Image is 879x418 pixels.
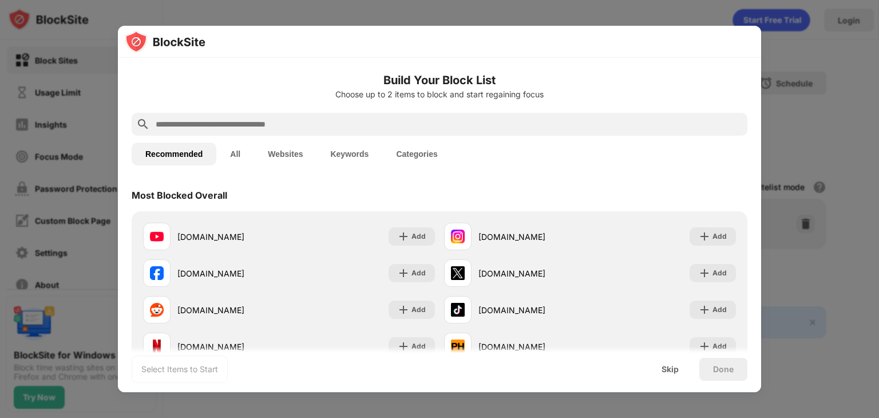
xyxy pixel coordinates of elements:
[125,30,205,53] img: logo-blocksite.svg
[132,190,227,201] div: Most Blocked Overall
[411,267,426,279] div: Add
[254,143,316,165] button: Websites
[132,72,747,89] h6: Build Your Block List
[150,230,164,243] img: favicons
[451,266,465,280] img: favicons
[177,267,289,279] div: [DOMAIN_NAME]
[150,266,164,280] img: favicons
[662,365,679,374] div: Skip
[411,231,426,242] div: Add
[451,230,465,243] img: favicons
[712,341,727,352] div: Add
[382,143,451,165] button: Categories
[451,340,465,353] img: favicons
[141,364,218,375] div: Select Items to Start
[136,117,150,131] img: search.svg
[150,340,164,353] img: favicons
[177,231,289,243] div: [DOMAIN_NAME]
[451,303,465,317] img: favicons
[132,143,216,165] button: Recommended
[411,341,426,352] div: Add
[177,341,289,353] div: [DOMAIN_NAME]
[478,231,590,243] div: [DOMAIN_NAME]
[712,304,727,316] div: Add
[712,267,727,279] div: Add
[712,231,727,242] div: Add
[150,303,164,317] img: favicons
[478,304,590,316] div: [DOMAIN_NAME]
[132,90,747,99] div: Choose up to 2 items to block and start regaining focus
[478,267,590,279] div: [DOMAIN_NAME]
[478,341,590,353] div: [DOMAIN_NAME]
[411,304,426,316] div: Add
[316,143,382,165] button: Keywords
[177,304,289,316] div: [DOMAIN_NAME]
[713,365,734,374] div: Done
[216,143,254,165] button: All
